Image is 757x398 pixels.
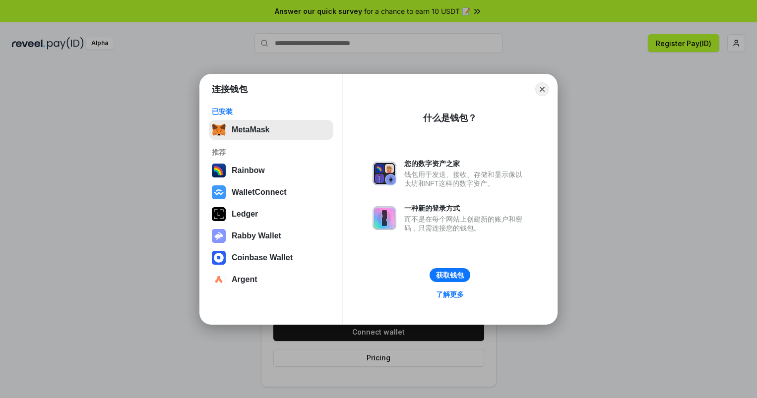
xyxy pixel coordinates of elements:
button: Ledger [209,204,333,224]
div: 一种新的登录方式 [404,204,527,213]
div: Ledger [232,210,258,219]
img: svg+xml,%3Csvg%20width%3D%2228%22%20height%3D%2228%22%20viewBox%3D%220%200%2028%2028%22%20fill%3D... [212,251,226,265]
img: svg+xml,%3Csvg%20width%3D%2228%22%20height%3D%2228%22%20viewBox%3D%220%200%2028%2028%22%20fill%3D... [212,185,226,199]
div: Rainbow [232,166,265,175]
div: 获取钱包 [436,271,464,280]
h1: 连接钱包 [212,83,248,95]
div: 而不是在每个网站上创建新的账户和密码，只需连接您的钱包。 [404,215,527,232]
img: svg+xml,%3Csvg%20xmlns%3D%22http%3A%2F%2Fwww.w3.org%2F2000%2Fsvg%22%20width%3D%2228%22%20height%3... [212,207,226,221]
div: Argent [232,275,257,284]
div: Coinbase Wallet [232,253,293,262]
div: 推荐 [212,148,330,157]
img: svg+xml,%3Csvg%20width%3D%22120%22%20height%3D%22120%22%20viewBox%3D%220%200%20120%20120%22%20fil... [212,164,226,177]
img: svg+xml,%3Csvg%20width%3D%2228%22%20height%3D%2228%22%20viewBox%3D%220%200%2028%2028%22%20fill%3D... [212,273,226,286]
button: Rabby Wallet [209,226,333,246]
div: WalletConnect [232,188,287,197]
button: Argent [209,270,333,289]
div: 已安装 [212,107,330,116]
div: 什么是钱包？ [423,112,477,124]
button: Close [535,82,549,96]
div: 钱包用于发送、接收、存储和显示像以太坊和NFT这样的数字资产。 [404,170,527,188]
button: MetaMask [209,120,333,140]
div: MetaMask [232,125,269,134]
img: svg+xml,%3Csvg%20fill%3D%22none%22%20height%3D%2233%22%20viewBox%3D%220%200%2035%2033%22%20width%... [212,123,226,137]
div: 您的数字资产之家 [404,159,527,168]
img: svg+xml,%3Csvg%20xmlns%3D%22http%3A%2F%2Fwww.w3.org%2F2000%2Fsvg%22%20fill%3D%22none%22%20viewBox... [212,229,226,243]
button: 获取钱包 [430,268,470,282]
img: svg+xml,%3Csvg%20xmlns%3D%22http%3A%2F%2Fwww.w3.org%2F2000%2Fsvg%22%20fill%3D%22none%22%20viewBox... [373,162,396,185]
button: WalletConnect [209,182,333,202]
img: svg+xml,%3Csvg%20xmlns%3D%22http%3A%2F%2Fwww.w3.org%2F2000%2Fsvg%22%20fill%3D%22none%22%20viewBox... [373,206,396,230]
button: Coinbase Wallet [209,248,333,268]
button: Rainbow [209,161,333,180]
a: 了解更多 [430,288,470,301]
div: Rabby Wallet [232,231,281,240]
div: 了解更多 [436,290,464,299]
